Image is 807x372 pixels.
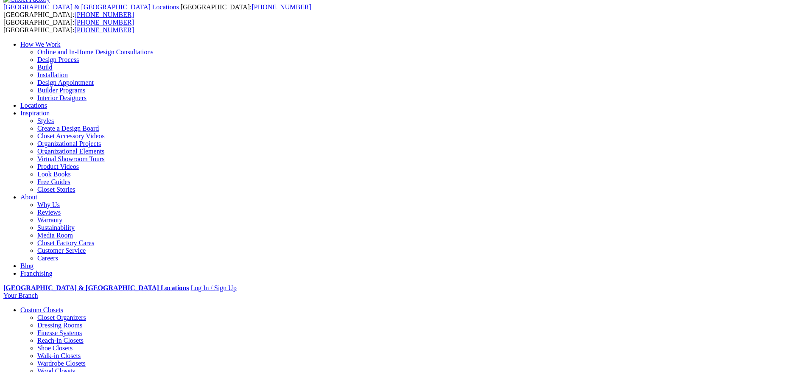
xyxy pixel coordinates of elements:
[20,270,53,277] a: Franchising
[37,56,79,63] a: Design Process
[37,171,71,178] a: Look Books
[3,284,189,291] a: [GEOGRAPHIC_DATA] & [GEOGRAPHIC_DATA] Locations
[37,352,81,359] a: Walk-in Closets
[20,109,50,117] a: Inspiration
[37,125,99,132] a: Create a Design Board
[37,186,75,193] a: Closet Stories
[37,344,73,352] a: Shoe Closets
[37,132,105,140] a: Closet Accessory Videos
[20,193,37,201] a: About
[20,41,61,48] a: How We Work
[37,140,101,147] a: Organizational Projects
[37,148,104,155] a: Organizational Elements
[37,314,86,321] a: Closet Organizers
[37,163,79,170] a: Product Videos
[37,255,58,262] a: Careers
[190,284,236,291] a: Log In / Sign Up
[37,337,84,344] a: Reach-in Closets
[3,3,179,11] span: [GEOGRAPHIC_DATA] & [GEOGRAPHIC_DATA] Locations
[37,224,75,231] a: Sustainability
[37,216,62,224] a: Warranty
[37,48,154,56] a: Online and In-Home Design Consultations
[251,3,311,11] a: [PHONE_NUMBER]
[37,322,82,329] a: Dressing Rooms
[37,79,94,86] a: Design Appointment
[20,102,47,109] a: Locations
[37,239,94,246] a: Closet Factory Cares
[37,247,86,254] a: Customer Service
[37,64,53,71] a: Build
[37,117,54,124] a: Styles
[37,155,105,162] a: Virtual Showroom Tours
[3,292,38,299] a: Your Branch
[3,3,311,18] span: [GEOGRAPHIC_DATA]: [GEOGRAPHIC_DATA]:
[37,360,86,367] a: Wardrobe Closets
[37,94,87,101] a: Interior Designers
[3,19,134,34] span: [GEOGRAPHIC_DATA]: [GEOGRAPHIC_DATA]:
[3,3,181,11] a: [GEOGRAPHIC_DATA] & [GEOGRAPHIC_DATA] Locations
[20,262,34,269] a: Blog
[37,178,70,185] a: Free Guides
[75,11,134,18] a: [PHONE_NUMBER]
[37,87,85,94] a: Builder Programs
[75,26,134,34] a: [PHONE_NUMBER]
[37,71,68,78] a: Installation
[75,19,134,26] a: [PHONE_NUMBER]
[37,201,60,208] a: Why Us
[20,306,63,313] a: Custom Closets
[37,232,73,239] a: Media Room
[37,209,61,216] a: Reviews
[37,329,82,336] a: Finesse Systems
